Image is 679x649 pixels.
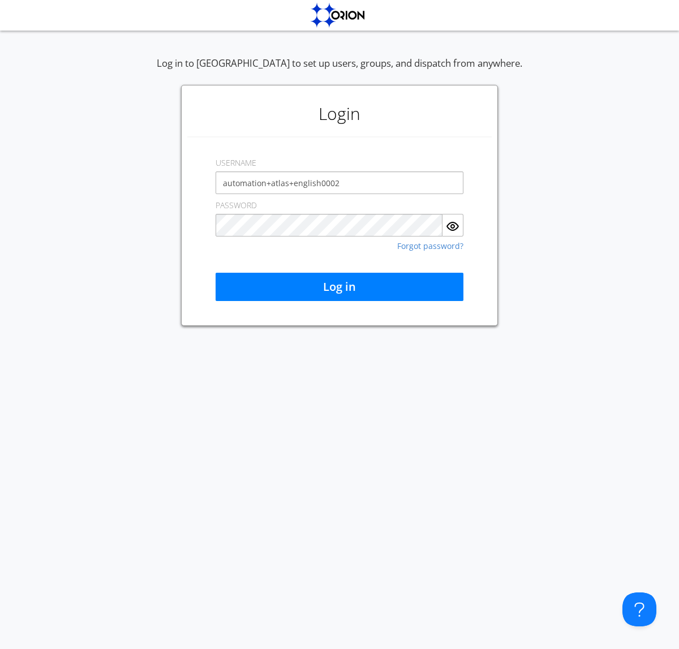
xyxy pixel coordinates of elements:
[216,273,463,301] button: Log in
[216,157,256,169] label: USERNAME
[157,57,522,85] div: Log in to [GEOGRAPHIC_DATA] to set up users, groups, and dispatch from anywhere.
[216,200,257,211] label: PASSWORD
[397,242,463,250] a: Forgot password?
[622,592,656,626] iframe: Toggle Customer Support
[442,214,463,237] button: Show Password
[187,91,492,136] h1: Login
[216,214,442,237] input: Password
[446,220,459,233] img: eye.svg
